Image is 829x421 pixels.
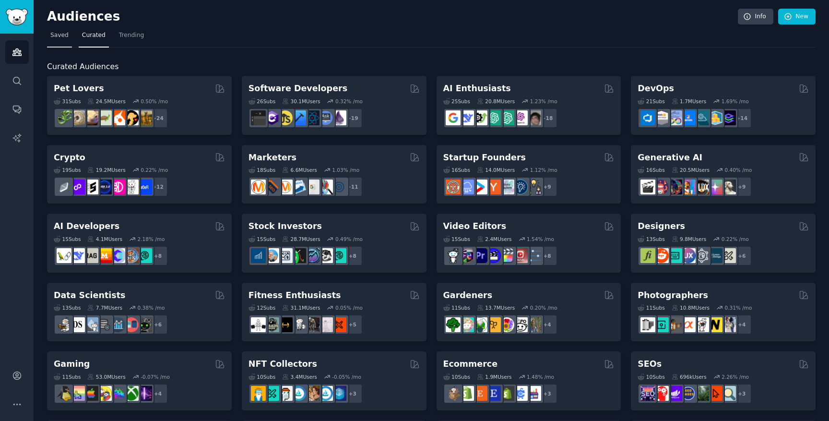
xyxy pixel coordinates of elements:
h2: SEOs [638,358,662,370]
h2: Generative AI [638,152,702,164]
img: GymMotivation [264,317,279,332]
img: UXDesign [681,248,696,263]
img: GardenersWorld [526,317,541,332]
div: 53.0M Users [87,373,125,380]
h2: Pet Lovers [54,83,104,95]
img: macgaming [83,386,98,401]
img: succulents [459,317,474,332]
div: + 18 [537,108,557,128]
div: 10 Sub s [638,373,664,380]
img: UX_Design [721,248,736,263]
img: GYM [251,317,266,332]
img: SavageGarden [473,317,487,332]
img: technicalanalysis [332,248,346,263]
div: + 5 [343,314,363,335]
h2: Photographers [638,289,708,301]
img: analog [640,317,655,332]
h2: Startup Founders [443,152,526,164]
h2: DevOps [638,83,674,95]
img: startup [473,180,487,194]
img: SEO_Digital_Marketing [640,386,655,401]
img: TechSEO [654,386,669,401]
div: 10.8M Users [672,304,710,311]
div: 16 Sub s [443,167,470,173]
img: reviewmyshopify [499,386,514,401]
div: + 9 [732,177,752,197]
div: + 8 [343,246,363,266]
div: 13.7M Users [477,304,515,311]
img: AItoolsCatalog [473,110,487,125]
div: + 8 [148,246,168,266]
a: Curated [79,28,109,48]
img: DeepSeek [70,248,85,263]
img: MarketingResearch [318,180,333,194]
img: AIDevelopersSociety [137,248,152,263]
div: + 4 [148,384,168,404]
img: SEO_cases [681,386,696,401]
img: ballpython [70,110,85,125]
div: 1.12 % /mo [530,167,557,173]
img: weightroom [291,317,306,332]
img: GardeningUK [486,317,501,332]
img: shopify [459,386,474,401]
img: postproduction [526,248,541,263]
img: aws_cdk [708,110,722,125]
div: 25 Sub s [443,98,470,105]
img: 0xPolygon [70,180,85,194]
img: web3 [97,180,112,194]
div: 1.69 % /mo [722,98,749,105]
img: Docker_DevOps [667,110,682,125]
div: 31.1M Users [282,304,320,311]
img: DigitalItems [332,386,346,401]
img: canon [694,317,709,332]
h2: Audiences [47,9,738,24]
div: 19.2M Users [87,167,125,173]
img: Trading [291,248,306,263]
img: dropship [446,386,461,401]
div: 0.05 % /mo [335,304,363,311]
img: AskMarketing [278,180,293,194]
img: userexperience [694,248,709,263]
img: swingtrading [318,248,333,263]
img: typography [640,248,655,263]
div: + 4 [537,314,557,335]
img: WeddingPhotography [721,317,736,332]
img: dogbreed [137,110,152,125]
h2: NFT Collectors [249,358,317,370]
img: NFTmarket [278,386,293,401]
div: 26 Sub s [249,98,275,105]
img: chatgpt_prompts_ [499,110,514,125]
img: NFTMarketplace [264,386,279,401]
div: 6.6M Users [282,167,317,173]
a: Info [738,9,773,25]
div: 2.26 % /mo [722,373,749,380]
span: Saved [50,31,69,40]
img: vegetablegardening [446,317,461,332]
span: Curated [82,31,106,40]
img: deepdream [667,180,682,194]
div: 1.48 % /mo [527,373,554,380]
div: 24.5M Users [87,98,125,105]
img: workout [278,317,293,332]
div: 13 Sub s [638,236,664,242]
div: -0.05 % /mo [332,373,361,380]
div: 696k Users [672,373,707,380]
div: + 11 [343,177,363,197]
h2: Gardeners [443,289,493,301]
img: FluxAI [694,180,709,194]
a: Trending [116,28,147,48]
div: 9.8M Users [672,236,707,242]
div: 11 Sub s [638,304,664,311]
h2: Software Developers [249,83,347,95]
h2: Gaming [54,358,90,370]
img: VideoEditors [486,248,501,263]
div: + 24 [148,108,168,128]
h2: Designers [638,220,685,232]
div: 13 Sub s [54,304,81,311]
img: learndesign [708,248,722,263]
img: sdforall [681,180,696,194]
span: Trending [119,31,144,40]
img: learnjavascript [278,110,293,125]
img: GoogleSearchConsole [708,386,722,401]
div: 31 Sub s [54,98,81,105]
